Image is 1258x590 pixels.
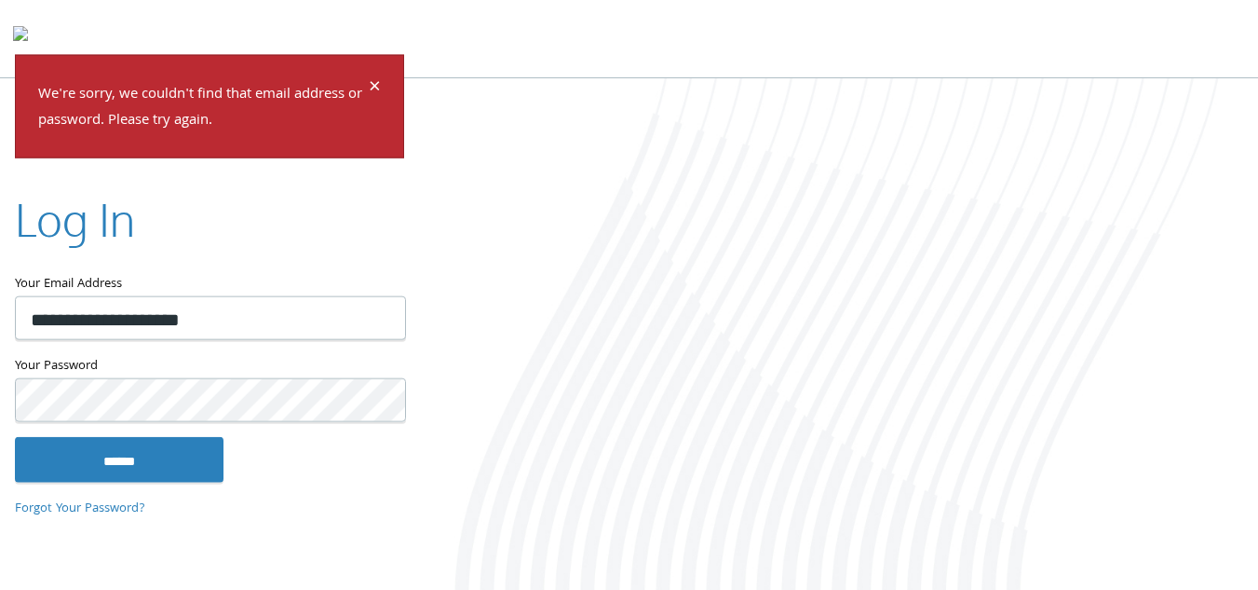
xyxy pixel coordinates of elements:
[15,188,135,251] h2: Log In
[15,498,145,518] a: Forgot Your Password?
[38,81,366,135] p: We're sorry, we couldn't find that email address or password. Please try again.
[15,355,404,378] label: Your Password
[369,70,381,106] span: ×
[13,20,28,57] img: todyl-logo-dark.svg
[369,77,381,100] button: Dismiss alert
